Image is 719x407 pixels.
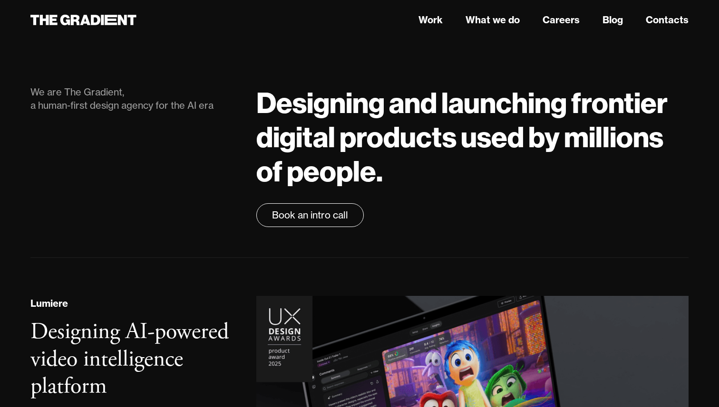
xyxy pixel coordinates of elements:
[30,317,229,401] h3: Designing AI-powered video intelligence platform
[646,13,689,27] a: Contacts
[30,85,237,112] div: We are The Gradient, a human-first design agency for the AI era
[256,85,689,188] h1: Designing and launching frontier digital products used by millions of people.
[543,13,580,27] a: Careers
[418,13,443,27] a: Work
[30,296,68,311] div: Lumiere
[602,13,623,27] a: Blog
[466,13,520,27] a: What we do
[256,203,364,227] a: Book an intro call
